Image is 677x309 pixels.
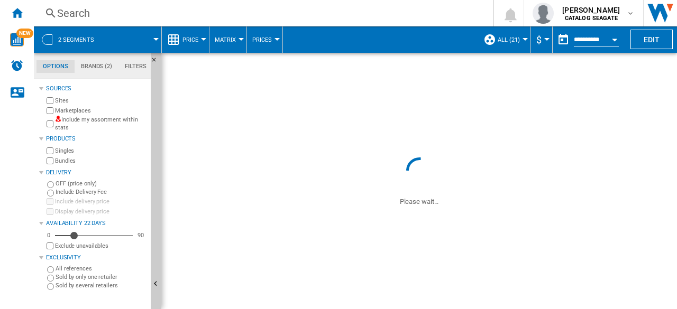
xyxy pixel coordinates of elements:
label: All references [56,265,147,273]
md-tab-item: Filters [118,60,153,73]
ng-transclude: Please wait... [400,198,439,205]
div: 2 segments [39,26,156,53]
md-slider: Availability [55,230,133,241]
img: profile.jpg [533,3,554,24]
div: ALL (21) [483,26,525,53]
span: $ [536,34,542,45]
b: CATALOG SEAGATE [565,15,618,22]
div: Sources [46,85,147,93]
label: Include delivery price [55,198,147,205]
input: OFF (price only) [47,181,54,188]
label: Sites [55,97,147,105]
input: Singles [47,147,53,154]
button: Edit [630,30,673,49]
input: Display delivery price [47,242,53,249]
span: Prices [252,36,272,43]
button: Prices [252,26,277,53]
input: Sold by only one retailer [47,275,54,282]
div: Search [57,6,465,21]
span: [PERSON_NAME] [562,5,620,15]
label: Bundles [55,157,147,165]
span: Matrix [215,36,236,43]
input: Include my assortment within stats [47,117,53,130]
input: Bundles [47,157,53,164]
label: Sold by several retailers [56,282,147,289]
input: Sites [47,97,53,104]
button: Matrix [215,26,241,53]
div: 90 [135,231,147,239]
label: Include Delivery Fee [56,188,147,196]
label: Display delivery price [55,208,147,216]
button: Open calendar [605,29,624,48]
label: OFF (price only) [56,180,147,188]
label: Singles [55,147,147,155]
span: NEW [16,29,33,38]
button: Hide [151,53,163,72]
img: mysite-not-bg-18x18.png [55,116,61,122]
button: md-calendar [553,29,574,50]
input: Include delivery price [47,198,53,205]
md-menu: Currency [531,26,553,53]
button: ALL (21) [498,26,525,53]
input: Display delivery price [47,208,53,215]
label: Sold by only one retailer [56,273,147,281]
div: Delivery [46,168,147,177]
input: Marketplaces [47,107,53,114]
div: 0 [44,231,53,239]
span: Price [182,36,198,43]
div: Exclusivity [46,254,147,262]
img: wise-card.svg [10,33,24,46]
label: Exclude unavailables [55,242,147,250]
div: Availability 22 Days [46,219,147,228]
span: ALL (21) [498,36,520,43]
md-tab-item: Brands (2) [75,60,118,73]
input: Sold by several retailers [47,283,54,290]
div: Products [46,135,147,143]
label: Marketplaces [55,107,147,115]
div: Price [167,26,204,53]
span: 2 segments [58,36,94,43]
input: Include Delivery Fee [47,190,54,196]
button: $ [536,26,547,53]
md-tab-item: Options [36,60,75,73]
button: 2 segments [58,26,105,53]
label: Include my assortment within stats [55,116,147,132]
img: alerts-logo.svg [11,59,23,72]
button: Price [182,26,204,53]
input: All references [47,266,54,273]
